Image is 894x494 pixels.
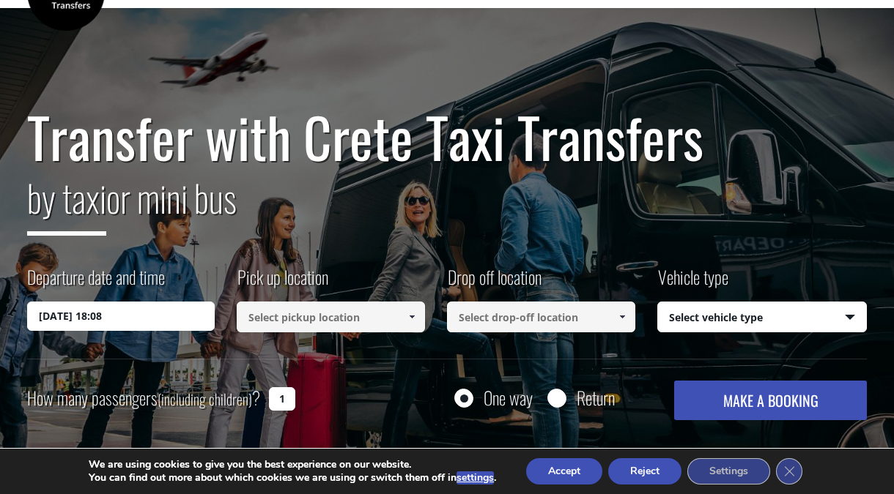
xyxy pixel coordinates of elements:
[89,458,496,471] p: We are using cookies to give you the best experience on our website.
[27,106,868,168] h1: Transfer with Crete Taxi Transfers
[577,389,615,407] label: Return
[237,264,328,302] label: Pick up location
[399,302,424,332] a: Show All Items
[526,458,602,484] button: Accept
[608,458,681,484] button: Reject
[610,302,634,332] a: Show All Items
[658,302,867,333] span: Select vehicle type
[89,471,496,484] p: You can find out more about which cookies we are using or switch them off in .
[27,170,106,236] span: by taxi
[27,381,260,416] label: How many passengers ?
[484,389,533,407] label: One way
[27,264,165,302] label: Departure date and time
[776,458,802,484] button: Close GDPR Cookie Banner
[447,264,542,302] label: Drop off location
[674,381,868,420] button: MAKE A BOOKING
[457,471,494,484] button: settings
[237,302,425,332] input: Select pickup location
[447,302,635,332] input: Select drop-off location
[657,264,728,302] label: Vehicle type
[27,168,868,247] h2: or mini bus
[158,388,252,410] small: (including children)
[687,458,770,484] button: Settings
